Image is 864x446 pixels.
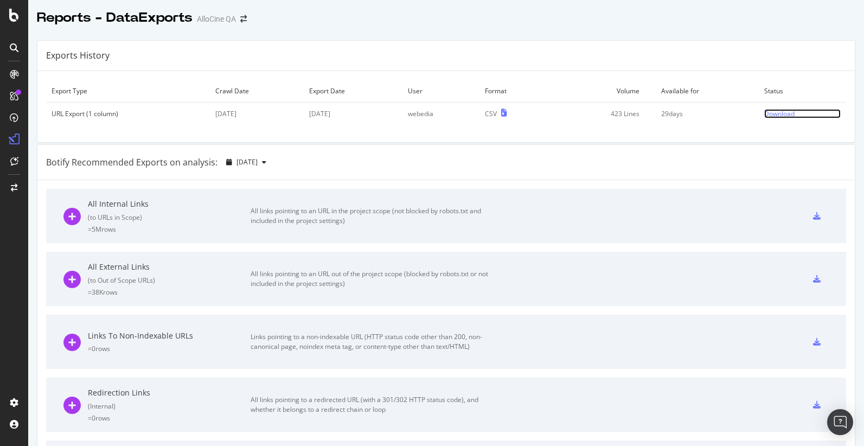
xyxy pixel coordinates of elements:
td: Available for [656,80,759,103]
td: Export Date [304,80,402,103]
div: Reports - DataExports [37,9,193,27]
div: Redirection Links [88,387,251,398]
div: csv-export [813,338,821,346]
div: = 38K rows [88,288,251,297]
div: Links pointing to a non-indexable URL (HTTP status code other than 200, non-canonical page, noind... [251,332,495,352]
a: Download [764,109,841,118]
div: = 0 rows [88,413,251,423]
div: AlloCine QA [197,14,236,24]
span: 2025 Sep. 23rd [236,157,258,167]
td: Format [479,80,549,103]
div: All Internal Links [88,199,251,209]
div: All links pointing to a redirected URL (with a 301/302 HTTP status code), and whether it belongs ... [251,395,495,415]
div: Download [764,109,795,118]
td: User [402,80,479,103]
td: webedia [402,103,479,125]
td: Crawl Date [210,80,304,103]
div: = 5M rows [88,225,251,234]
div: csv-export [813,212,821,220]
td: [DATE] [210,103,304,125]
div: ( to URLs in Scope ) [88,213,251,222]
div: All External Links [88,262,251,272]
div: Exports History [46,49,110,62]
td: Export Type [46,80,210,103]
td: 29 days [656,103,759,125]
div: All links pointing to an URL in the project scope (not blocked by robots.txt and included in the ... [251,206,495,226]
div: URL Export (1 column) [52,109,204,118]
td: Volume [549,80,656,103]
button: [DATE] [222,154,271,171]
div: ( Internal ) [88,402,251,411]
td: 423 Lines [549,103,656,125]
div: Botify Recommended Exports on analysis: [46,156,217,169]
div: csv-export [813,401,821,409]
div: CSV [485,109,497,118]
td: Status [759,80,846,103]
td: [DATE] [304,103,402,125]
div: Links To Non-Indexable URLs [88,330,251,341]
div: arrow-right-arrow-left [240,15,247,23]
div: = 0 rows [88,344,251,353]
div: Open Intercom Messenger [827,409,853,435]
div: All links pointing to an URL out of the project scope (blocked by robots.txt or not included in t... [251,269,495,289]
div: ( to Out of Scope URLs ) [88,276,251,285]
div: csv-export [813,275,821,283]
